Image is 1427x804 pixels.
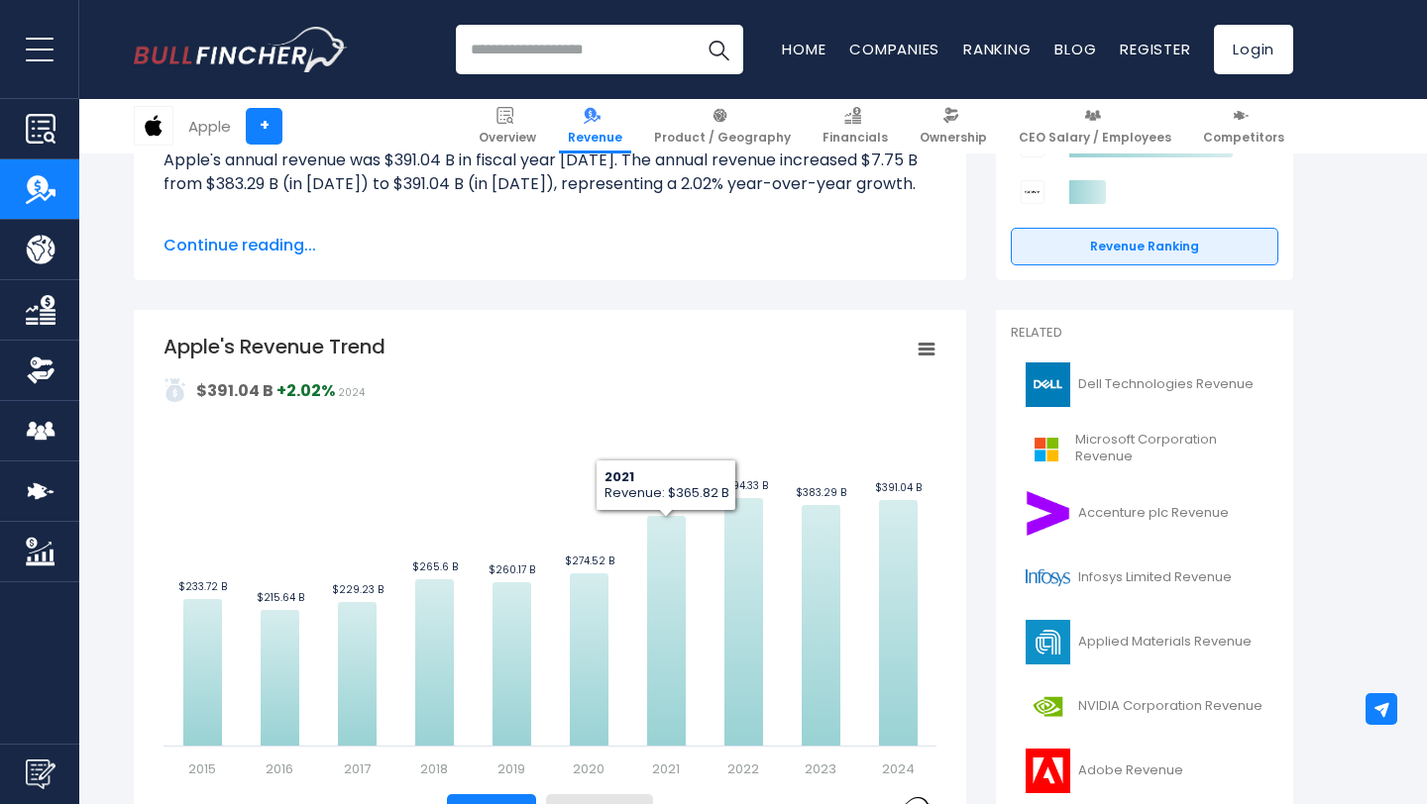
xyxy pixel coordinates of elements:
a: + [246,108,282,145]
img: ACN logo [1023,491,1072,536]
a: Go to homepage [134,27,347,72]
span: Product / Geography [654,130,791,146]
a: Dell Technologies Revenue [1011,357,1278,412]
a: Login [1214,25,1293,74]
text: $383.29 B [796,485,846,500]
text: $365.82 B [641,496,693,511]
text: 2016 [266,759,293,778]
a: Companies [849,39,939,59]
img: addasd [164,378,187,402]
span: Revenue [568,130,622,146]
text: 2019 [497,759,525,778]
text: $233.72 B [178,579,227,594]
text: $229.23 B [332,582,384,597]
text: 2015 [188,759,216,778]
text: 2024 [882,759,915,778]
span: 2024 [338,385,365,400]
img: AMAT logo [1023,620,1072,664]
a: CEO Salary / Employees [1010,99,1180,153]
text: 2021 [652,759,680,778]
strong: $391.04 B [196,379,274,402]
text: $215.64 B [257,590,304,605]
img: NVDA logo [1023,684,1072,729]
span: Continue reading... [164,234,936,257]
a: Financials [814,99,897,153]
a: Revenue [559,99,631,153]
svg: Apple's Revenue Trend [164,333,936,778]
li: Apple's annual revenue was $391.04 B in fiscal year [DATE]. The annual revenue increased $7.75 B ... [164,149,936,196]
div: Apple [188,115,231,138]
text: 2017 [344,759,371,778]
a: Accenture plc Revenue [1011,486,1278,541]
a: Microsoft Corporation Revenue [1011,422,1278,476]
li: Apple's quarterly revenue was $94.04 B in the quarter ending [DATE]. The quarterly revenue increa... [164,220,936,291]
a: NVIDIA Corporation Revenue [1011,679,1278,734]
a: Ownership [911,99,996,153]
strong: +2.02% [276,379,335,402]
img: DELL logo [1023,362,1072,407]
img: INFY logo [1023,555,1072,600]
a: Competitors [1194,99,1293,153]
img: MSFT logo [1023,427,1069,471]
a: Adobe Revenue [1011,744,1278,798]
a: Home [782,39,825,59]
img: Bullfincher logo [134,27,348,72]
span: Ownership [920,130,987,146]
span: Financials [823,130,888,146]
text: 2018 [420,759,448,778]
text: $274.52 B [565,553,614,568]
a: Infosys Limited Revenue [1011,551,1278,605]
a: Register [1120,39,1190,59]
img: Ownership [26,355,55,385]
a: Revenue Ranking [1011,228,1278,265]
img: Sony Group Corporation competitors logo [1021,180,1044,204]
img: ADBE logo [1023,749,1072,793]
a: Blog [1054,39,1096,59]
text: $394.33 B [719,478,768,493]
a: Ranking [963,39,1031,59]
span: Competitors [1203,130,1284,146]
p: Related [1011,325,1278,342]
text: 2022 [727,759,759,778]
span: Overview [479,130,536,146]
button: Search [694,25,743,74]
a: Product / Geography [645,99,800,153]
tspan: Apple's Revenue Trend [164,333,385,360]
text: $265.6 B [412,559,458,574]
text: $391.04 B [875,480,922,495]
text: 2020 [573,759,604,778]
span: CEO Salary / Employees [1019,130,1171,146]
a: Overview [470,99,545,153]
text: $260.17 B [489,562,535,577]
a: Applied Materials Revenue [1011,615,1278,669]
text: 2023 [805,759,836,778]
img: AAPL logo [135,107,172,145]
